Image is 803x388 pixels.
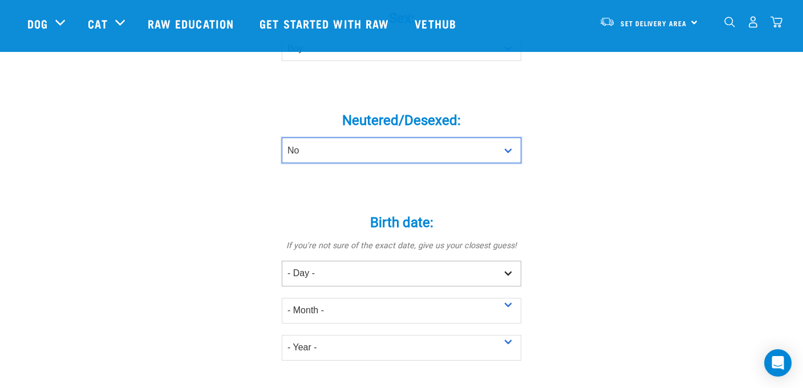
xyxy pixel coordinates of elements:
[764,349,792,377] div: Open Intercom Messenger
[230,110,573,131] label: Neutered/Desexed:
[599,17,615,27] img: van-moving.png
[230,212,573,233] label: Birth date:
[88,15,107,32] a: Cat
[136,1,248,46] a: Raw Education
[27,15,48,32] a: Dog
[620,21,687,25] span: Set Delivery Area
[403,1,471,46] a: Vethub
[248,1,403,46] a: Get started with Raw
[724,17,735,27] img: home-icon-1@2x.png
[230,240,573,252] p: If you're not sure of the exact date, give us your closest guess!
[747,16,759,28] img: user.png
[770,16,782,28] img: home-icon@2x.png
